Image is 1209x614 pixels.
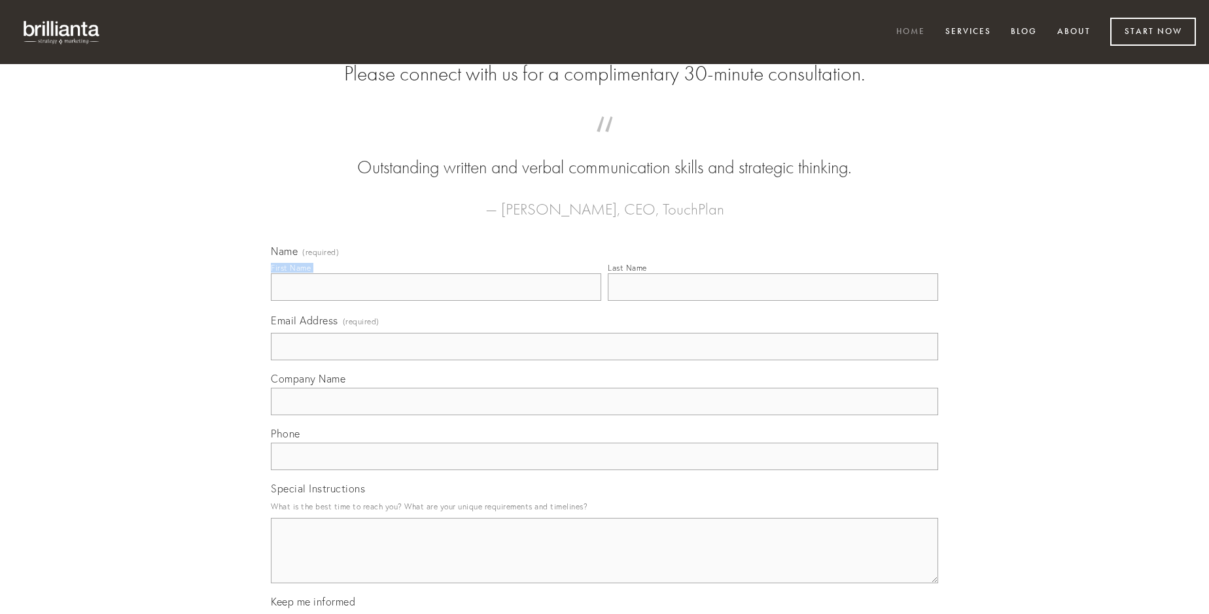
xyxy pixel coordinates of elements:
[271,498,938,515] p: What is the best time to reach you? What are your unique requirements and timelines?
[271,263,311,273] div: First Name
[1002,22,1045,43] a: Blog
[1110,18,1196,46] a: Start Now
[888,22,934,43] a: Home
[292,129,917,155] span: “
[271,482,365,495] span: Special Instructions
[937,22,1000,43] a: Services
[271,427,300,440] span: Phone
[1049,22,1099,43] a: About
[271,595,355,608] span: Keep me informed
[271,61,938,86] h2: Please connect with us for a complimentary 30-minute consultation.
[292,129,917,180] blockquote: Outstanding written and verbal communication skills and strategic thinking.
[292,180,917,222] figcaption: — [PERSON_NAME], CEO, TouchPlan
[13,13,111,51] img: brillianta - research, strategy, marketing
[302,248,339,256] span: (required)
[271,372,345,385] span: Company Name
[271,245,298,258] span: Name
[343,313,379,330] span: (required)
[271,314,338,327] span: Email Address
[608,263,647,273] div: Last Name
